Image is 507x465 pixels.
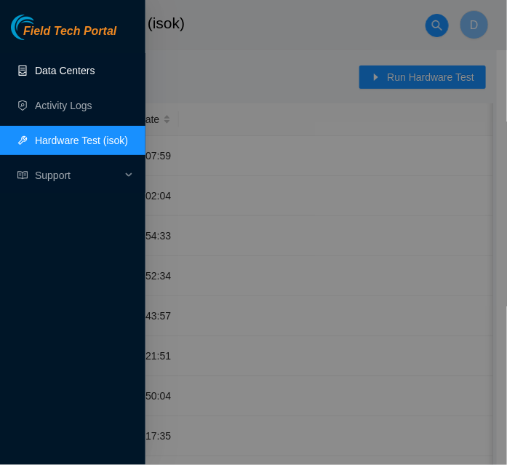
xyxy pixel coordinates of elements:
[35,161,121,190] span: Support
[11,15,73,40] img: Akamai Technologies
[35,100,92,111] a: Activity Logs
[35,65,95,76] a: Data Centers
[35,135,128,146] a: Hardware Test (isok)
[17,170,28,180] span: read
[11,26,116,45] a: Akamai TechnologiesField Tech Portal
[23,25,116,39] span: Field Tech Portal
